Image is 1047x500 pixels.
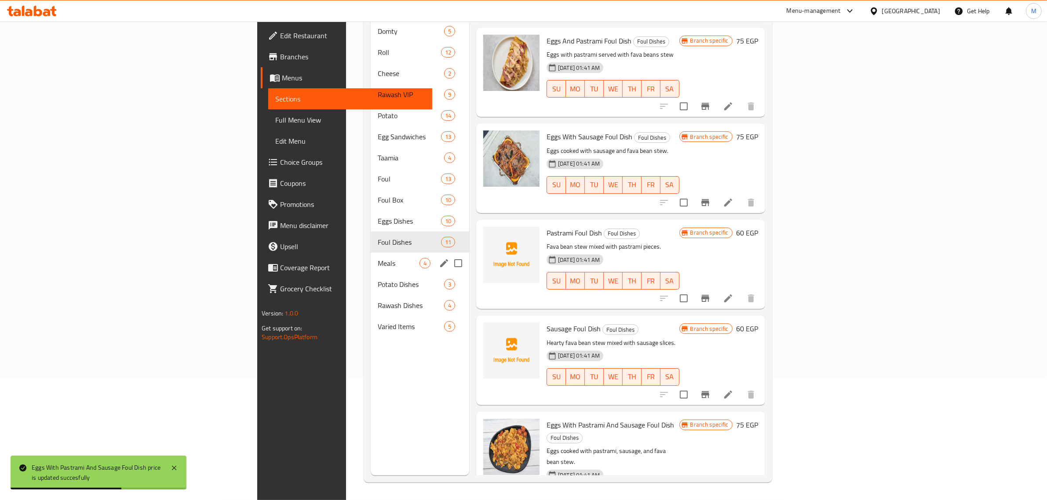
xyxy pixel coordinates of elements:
a: Edit menu item [723,197,733,208]
h6: 60 EGP [736,227,758,239]
button: WE [604,80,623,98]
span: TH [626,83,638,95]
div: Egg Sandwiches13 [371,126,469,147]
div: Rawash VIP9 [371,84,469,105]
p: Eggs cooked with pastrami, sausage, and fava bean stew. [547,446,679,467]
div: items [441,174,455,184]
span: 9 [445,91,455,99]
button: MO [566,176,585,194]
a: Coverage Report [261,257,432,278]
a: Edit Menu [268,130,432,152]
span: M [1031,6,1036,16]
span: Grocery Checklist [280,283,425,294]
button: delete [741,288,762,309]
span: Select to update [675,97,693,116]
button: Branch-specific-item [695,192,716,213]
a: Menus [261,67,432,88]
a: Sections [268,88,432,109]
span: MO [569,178,581,191]
span: Foul Dishes [547,433,582,443]
a: Grocery Checklist [261,278,432,299]
span: Taamia [378,152,444,163]
span: Domty [378,26,444,36]
p: Eggs cooked with sausage and fava bean stew. [547,145,679,156]
nav: Menu sections [371,17,469,341]
span: SA [664,370,676,383]
button: SA [660,176,679,194]
h6: 75 EGP [736,419,758,431]
span: Branch specific [687,325,732,333]
span: WE [607,178,619,191]
div: Foul Dishes [633,36,669,47]
span: WE [607,275,619,287]
a: Support.OpsPlatform [262,331,317,343]
button: WE [604,368,623,386]
div: Eggs Dishes [378,216,441,226]
span: Full Menu View [275,115,425,125]
span: FR [645,370,657,383]
span: Coupons [280,178,425,188]
div: Eggs With Pastrami And Sausage Foul Dish price is updated succesfully [32,463,162,482]
span: 3 [445,280,455,289]
span: Menus [282,72,425,83]
span: 4 [420,259,430,268]
div: items [444,279,455,290]
span: MO [569,275,581,287]
span: Foul Dishes [635,133,670,143]
a: Upsell [261,236,432,257]
a: Choice Groups [261,152,432,173]
span: Varied Items [378,321,444,332]
span: Choice Groups [280,157,425,167]
a: Edit Restaurant [261,25,432,46]
div: items [441,47,455,58]
span: Select to update [675,193,693,212]
button: TU [585,80,604,98]
button: SU [547,176,566,194]
div: Foul Box [378,195,441,205]
span: TU [588,178,600,191]
button: WE [604,176,623,194]
span: Edit Restaurant [280,30,425,41]
span: FR [645,178,657,191]
button: FR [642,368,660,386]
span: [DATE] 01:41 AM [555,159,603,168]
span: FR [645,275,657,287]
span: Edit Menu [275,136,425,146]
span: TU [588,83,600,95]
h6: 75 EGP [736,130,758,143]
span: SA [664,275,676,287]
span: Eggs And Pastrami Foul Dish [547,34,631,47]
span: Foul Dishes [378,237,441,247]
span: Coverage Report [280,262,425,273]
span: Rawash Dishes [378,300,444,311]
div: Cheese2 [371,63,469,84]
button: TH [623,368,642,386]
button: MO [566,80,585,98]
span: 5 [445,27,455,36]
div: Foul Box10 [371,189,469,210]
span: 10 [441,217,455,225]
div: items [441,237,455,247]
a: Edit menu item [723,293,733,304]
div: Domty5 [371,21,469,42]
div: Foul Dishes [602,324,638,335]
button: SA [660,80,679,98]
a: Promotions [261,194,432,215]
button: TH [623,176,642,194]
span: TU [588,370,600,383]
span: Foul Dishes [604,228,639,239]
span: Version: [262,308,283,319]
span: 11 [441,238,455,246]
button: edit [438,257,451,270]
div: items [441,195,455,205]
span: 10 [441,196,455,204]
span: Branches [280,51,425,62]
button: SA [660,272,679,290]
a: Menu disclaimer [261,215,432,236]
span: [DATE] 01:41 AM [555,64,603,72]
span: MO [569,83,581,95]
div: Roll [378,47,441,58]
button: delete [741,192,762,213]
span: Meals [378,258,420,268]
div: items [444,152,455,163]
